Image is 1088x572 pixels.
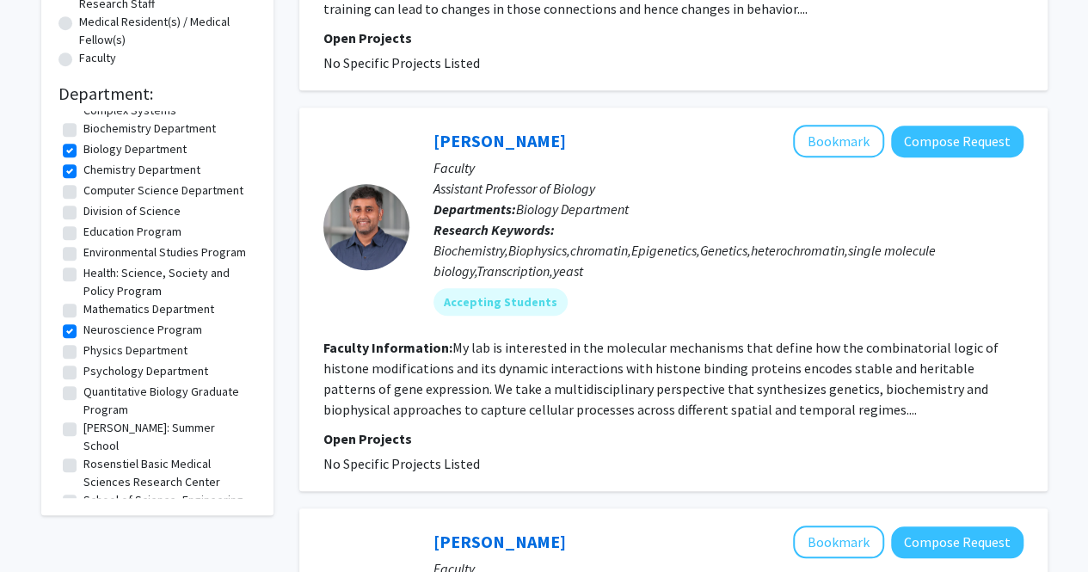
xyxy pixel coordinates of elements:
[83,362,208,380] label: Psychology Department
[83,321,202,339] label: Neuroscience Program
[83,161,200,179] label: Chemistry Department
[433,531,566,552] a: [PERSON_NAME]
[83,491,252,527] label: School of Science, Engineering, and Technology
[323,28,1023,48] p: Open Projects
[323,339,452,356] b: Faculty Information:
[83,243,246,261] label: Environmental Studies Program
[433,178,1023,199] p: Assistant Professor of Biology
[79,49,116,67] label: Faculty
[83,419,252,455] label: [PERSON_NAME]: Summer School
[891,126,1023,157] button: Compose Request to Kaushik Ragunathan
[433,130,566,151] a: [PERSON_NAME]
[433,221,555,238] b: Research Keywords:
[83,300,214,318] label: Mathematics Department
[323,339,999,418] fg-read-more: My lab is interested in the molecular mechanisms that define how the combinatorial logic of histo...
[83,140,187,158] label: Biology Department
[83,383,252,419] label: Quantitative Biology Graduate Program
[83,341,187,360] label: Physics Department
[793,526,884,558] button: Add Stephen Van Hooser to Bookmarks
[433,157,1023,178] p: Faculty
[433,240,1023,281] div: Biochemistry,Biophysics,chromatin,Epigenetics,Genetics,heterochromatin,single molecule biology,Tr...
[323,54,480,71] span: No Specific Projects Listed
[83,120,216,138] label: Biochemistry Department
[58,83,256,104] h2: Department:
[83,202,181,220] label: Division of Science
[323,455,480,472] span: No Specific Projects Listed
[83,264,252,300] label: Health: Science, Society and Policy Program
[13,495,73,559] iframe: Chat
[83,223,181,241] label: Education Program
[433,288,568,316] mat-chip: Accepting Students
[793,125,884,157] button: Add Kaushik Ragunathan to Bookmarks
[83,455,252,491] label: Rosenstiel Basic Medical Sciences Research Center
[433,200,516,218] b: Departments:
[79,13,256,49] label: Medical Resident(s) / Medical Fellow(s)
[891,526,1023,558] button: Compose Request to Stephen Van Hooser
[83,181,243,200] label: Computer Science Department
[516,200,629,218] span: Biology Department
[323,428,1023,449] p: Open Projects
